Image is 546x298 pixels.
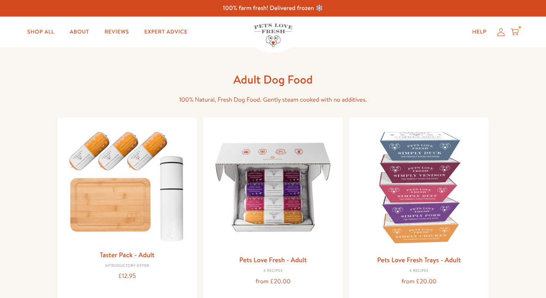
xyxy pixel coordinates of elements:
[150,72,396,87] h1: Adult Dog Food
[64,271,191,281] div: £12.95
[209,276,337,287] div: from £20.00
[100,250,155,259] a: Taster Pack - Adult
[64,264,191,268] div: Introductory Offer
[138,24,194,40] a: Expert Advice
[355,124,483,251] img: Pets Love Fresh Trays - Adult
[239,255,307,265] a: Pets Love Fresh - Adult
[179,95,367,104] span: 100% Natural, Fresh Dog Food. Gently steam cooked with no additives.
[98,24,135,40] a: Reviews
[254,23,292,47] img: Pets Love Fresh
[209,269,337,273] div: 4 Recipes
[64,24,95,40] a: About
[64,124,191,246] img: Taster Pack - Adult
[21,24,60,40] a: Shop All
[355,276,483,287] div: from £20.00
[209,124,337,251] img: Pets Love Fresh - Adult
[466,24,492,40] a: Help
[355,269,483,273] div: 4 Recipes
[377,255,461,265] a: Pets Love Fresh Trays - Adult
